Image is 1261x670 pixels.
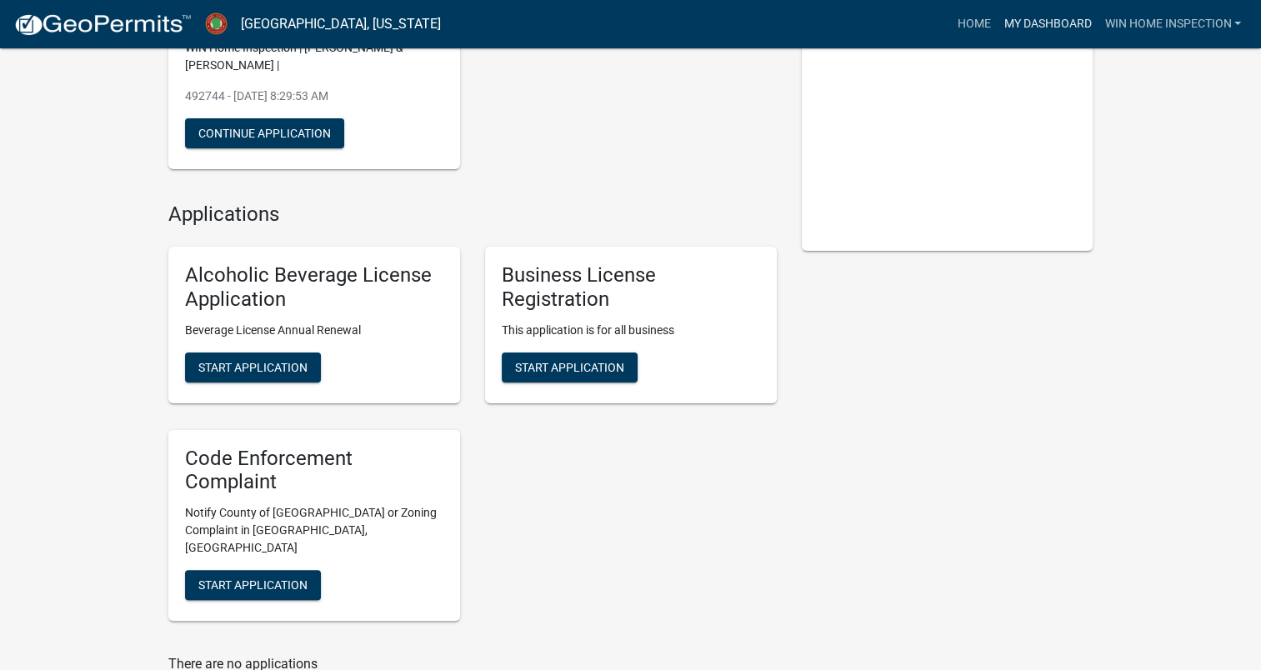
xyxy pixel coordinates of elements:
[185,504,443,557] p: Notify County of [GEOGRAPHIC_DATA] or Zoning Complaint in [GEOGRAPHIC_DATA], [GEOGRAPHIC_DATA]
[502,322,760,339] p: This application is for all business
[198,578,308,592] span: Start Application
[185,570,321,600] button: Start Application
[185,87,443,105] p: 492744 - [DATE] 8:29:53 AM
[185,322,443,339] p: Beverage License Annual Renewal
[185,447,443,495] h5: Code Enforcement Complaint
[185,39,443,74] p: WIN Home Inspection | [PERSON_NAME] & [PERSON_NAME] |
[185,118,344,148] button: Continue Application
[241,10,441,38] a: [GEOGRAPHIC_DATA], [US_STATE]
[997,8,1098,40] a: My Dashboard
[198,360,308,373] span: Start Application
[168,202,777,227] h4: Applications
[502,263,760,312] h5: Business License Registration
[515,360,624,373] span: Start Application
[1098,8,1248,40] a: WIN Home Inspection
[185,352,321,382] button: Start Application
[168,202,777,634] wm-workflow-list-section: Applications
[205,12,228,35] img: Jasper County, Georgia
[502,352,638,382] button: Start Application
[185,263,443,312] h5: Alcoholic Beverage License Application
[950,8,997,40] a: Home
